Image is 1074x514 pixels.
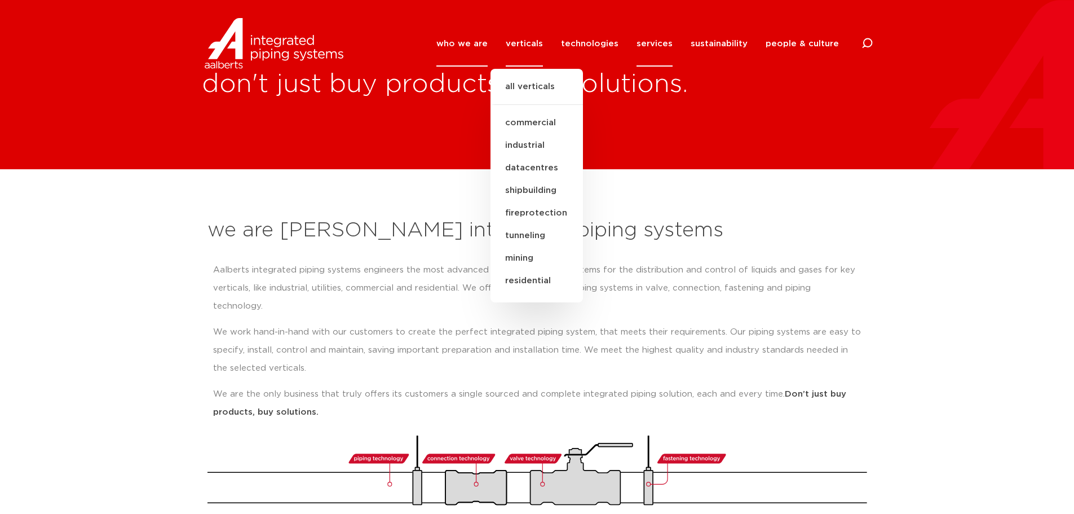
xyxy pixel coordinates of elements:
[490,270,583,292] a: residential
[490,202,583,225] a: fireprotection
[490,225,583,247] a: tunneling
[490,69,583,302] ul: verticals
[213,261,861,315] p: Aalberts integrated piping systems engineers the most advanced integrated piping systems for the ...
[490,80,583,105] a: all verticals
[213,385,861,421] p: We are the only business that truly offers its customers a single sourced and complete integrated...
[213,323,861,377] p: We work hand-in-hand with our customers to create the perfect integrated piping system, that meet...
[766,21,839,67] a: people & culture
[490,157,583,179] a: datacentres
[506,21,543,67] a: verticals
[436,21,488,67] a: who we are
[490,247,583,270] a: mining
[436,21,839,67] nav: Menu
[490,112,583,134] a: commercial
[561,21,618,67] a: technologies
[490,134,583,157] a: industrial
[490,179,583,202] a: shipbuilding
[691,21,748,67] a: sustainability
[207,217,867,244] h2: we are [PERSON_NAME] integrated piping systems
[637,21,673,67] a: services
